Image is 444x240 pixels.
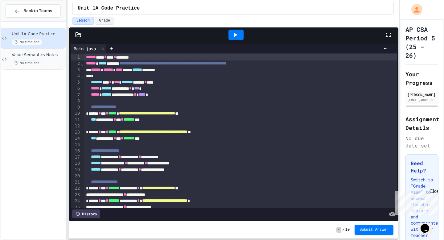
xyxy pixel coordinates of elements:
button: Grade [95,17,114,25]
h1: AP CSA Period 5 (25 - 26) [405,25,438,60]
div: 22 [71,185,81,192]
div: 12 [71,123,81,129]
div: 15 [71,142,81,148]
div: 14 [71,135,81,142]
div: My Account [405,2,424,17]
div: 25 [71,205,81,211]
span: Value Semantics Notes [12,52,64,58]
div: 3 [71,67,81,73]
div: 4 [71,73,81,79]
span: Fold line [81,61,84,66]
div: Main.java [71,44,107,53]
button: Back to Teams [6,4,61,18]
div: History [72,209,100,218]
div: Chat with us now!Close [2,2,43,39]
div: 10 [71,110,81,117]
div: 7 [71,92,81,98]
div: 23 [71,192,81,198]
span: Back to Teams [23,8,52,14]
span: Unit 1A Code Practice [78,5,140,12]
span: / [343,227,345,232]
iframe: chat widget [418,215,438,234]
div: 20 [71,173,81,179]
span: - [336,227,341,233]
div: [PERSON_NAME] [407,92,437,97]
div: 18 [71,160,81,167]
div: 16 [71,148,81,154]
div: 17 [71,154,81,160]
div: 13 [71,129,81,135]
div: 24 [71,198,81,204]
span: Fold line [81,74,84,79]
div: No due date set [405,134,438,149]
span: Submit Answer [360,227,388,232]
h2: Your Progress [405,70,438,87]
div: 1 [71,54,81,60]
span: 10 [345,227,350,232]
div: 21 [71,179,81,185]
div: 6 [71,85,81,92]
span: No time set [12,60,42,66]
h2: Assignment Details [405,115,438,132]
div: 19 [71,167,81,173]
div: Main.java [71,45,99,52]
span: No time set [12,39,42,45]
div: 2 [71,60,81,67]
div: 5 [71,79,81,85]
button: Submit Answer [355,225,393,235]
div: 8 [71,98,81,104]
div: 11 [71,117,81,123]
button: Lesson [72,17,94,25]
div: 9 [71,104,81,110]
span: Unit 1A Code Practice [12,31,64,37]
iframe: chat widget [393,188,438,215]
div: [EMAIL_ADDRESS][PERSON_NAME][DOMAIN_NAME] [407,98,437,102]
h3: Need Help? [411,159,433,174]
